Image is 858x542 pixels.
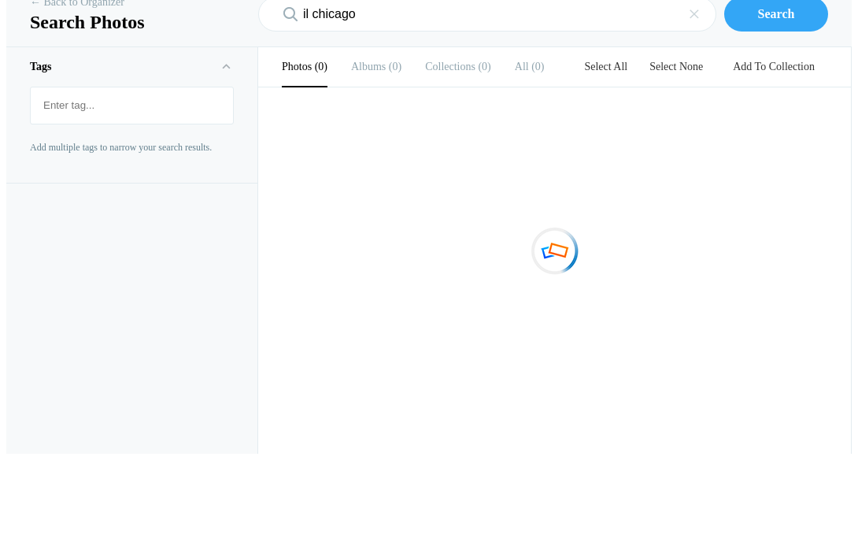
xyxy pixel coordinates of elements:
b: Collections [425,61,475,72]
b: All [515,61,529,72]
b: Search [758,7,795,20]
a: Add To Collection [720,61,827,72]
mat-chip-list: Fruit selection [31,87,233,124]
span: 0 [386,61,401,72]
a: Select None [640,61,712,72]
span: 0 [529,61,545,72]
span: 0 [312,61,327,72]
span: 0 [475,61,491,72]
b: Photos [282,61,312,72]
b: Tags [30,61,52,72]
h1: Search Photos [30,10,235,34]
a: Select All [575,61,637,72]
p: Add multiple tags to narrow your search results. [30,140,234,154]
b: Albums [351,61,386,72]
input: Enter tag... [39,91,225,120]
